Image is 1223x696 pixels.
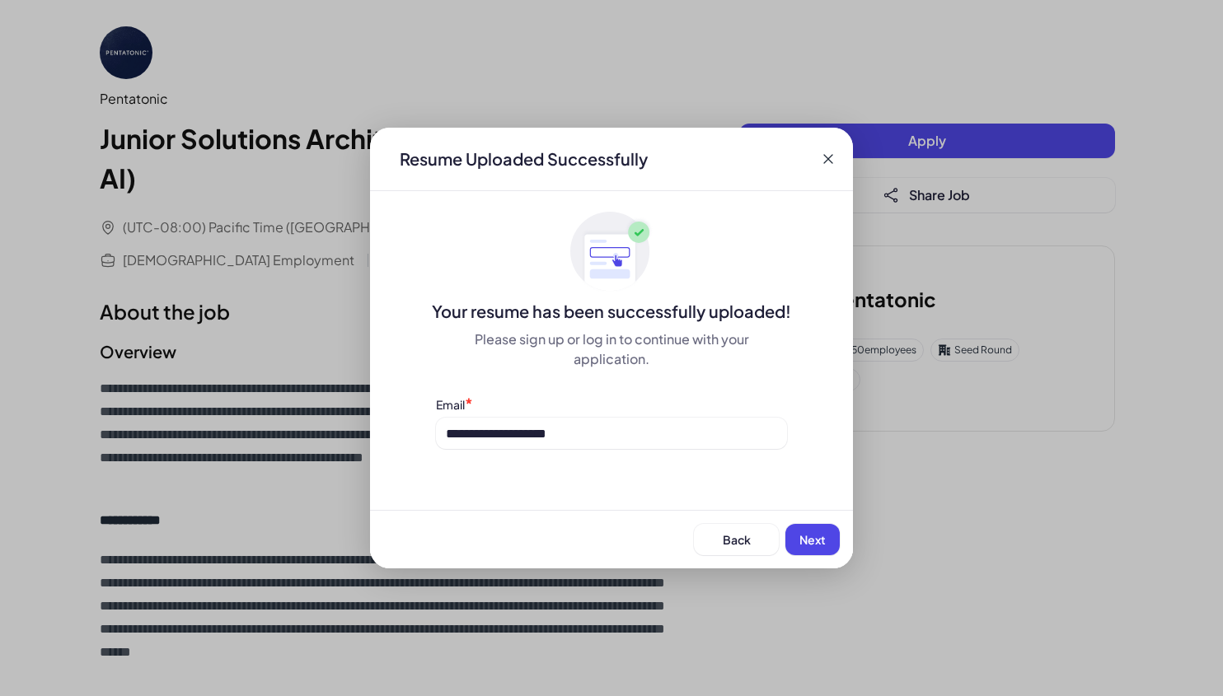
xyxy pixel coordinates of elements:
button: Next [785,524,840,555]
div: Your resume has been successfully uploaded! [370,300,853,323]
span: Next [799,532,826,547]
label: Email [436,397,465,412]
span: Back [723,532,751,547]
div: Please sign up or log in to continue with your application. [436,329,787,369]
div: Resume Uploaded Successfully [387,147,661,170]
button: Back [694,524,779,555]
img: ApplyedMaskGroup3.svg [570,211,653,293]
